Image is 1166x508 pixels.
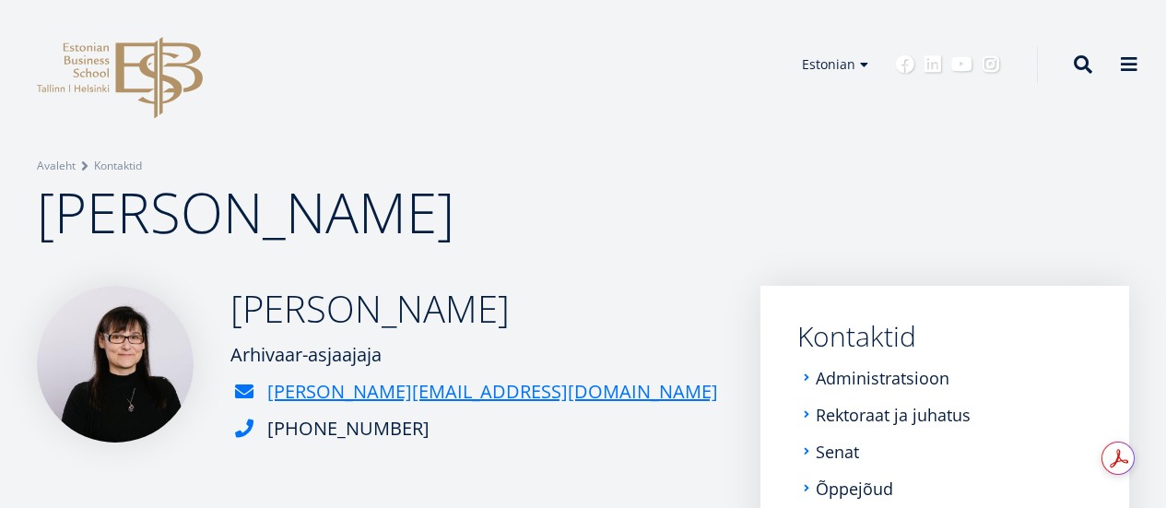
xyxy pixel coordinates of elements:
a: Õppejõud [816,479,893,498]
img: a [37,286,194,443]
div: [PHONE_NUMBER] [267,415,430,443]
a: Instagram [982,55,1000,74]
a: Youtube [951,55,972,74]
a: Administratsioon [816,369,949,387]
a: Rektoraat ja juhatus [816,406,971,424]
div: Arhivaar-asjaajaja [230,341,718,369]
a: Avaleht [37,157,76,175]
a: Linkedin [924,55,942,74]
a: Kontaktid [797,323,1092,350]
h2: [PERSON_NAME] [230,286,718,332]
a: Kontaktid [94,157,142,175]
span: [PERSON_NAME] [37,174,454,250]
a: Facebook [896,55,914,74]
a: Senat [816,443,859,461]
a: [PERSON_NAME][EMAIL_ADDRESS][DOMAIN_NAME] [267,378,718,406]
